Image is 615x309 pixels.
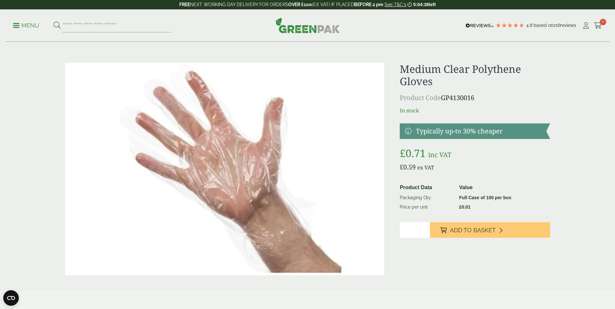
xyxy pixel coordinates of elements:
[179,2,190,7] strong: FREE
[428,150,451,159] span: inc VAT
[582,22,590,29] i: My Account
[400,146,426,160] bdi: 0.71
[400,163,416,171] bdi: 0.59
[526,23,534,28] span: 4.8
[288,2,312,7] strong: OVER £100
[384,2,406,7] a: See T&C's
[400,163,403,171] span: £
[429,2,436,7] span: left
[417,164,434,171] span: ex VAT
[459,195,511,200] strong: Full Case of 100 per box
[276,17,340,33] img: GreenPak Supplies
[459,204,462,210] span: £
[13,22,39,28] a: Menu
[594,22,602,29] i: Cart
[466,23,494,28] img: REVIEWS.io
[430,222,550,238] button: Add to Basket
[553,23,560,28] span: 216
[354,2,383,7] strong: BEFORE 2 pm
[13,22,39,29] p: Menu
[400,63,550,88] h1: Medium Clear Polythene Gloves
[400,146,406,160] span: £
[397,193,456,202] td: Packaging Qty
[400,107,550,114] p: In stock
[397,182,456,193] th: Product Data
[65,63,384,275] img: 4130016 Medium Clear Polythene Glove
[594,21,602,30] a: 0
[400,93,441,102] span: Product Code
[456,182,547,193] th: Value
[495,22,525,28] div: 4.79 Stars
[600,19,606,25] span: 0
[534,23,553,28] span: Based on
[400,93,550,103] p: GP4130016
[397,202,456,212] td: Price per unit
[413,2,429,7] span: 5:04:38
[450,227,496,234] span: Add to Basket
[3,290,19,306] button: Open CMP widget
[560,23,576,28] span: reviews
[459,204,470,210] bdi: 0.01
